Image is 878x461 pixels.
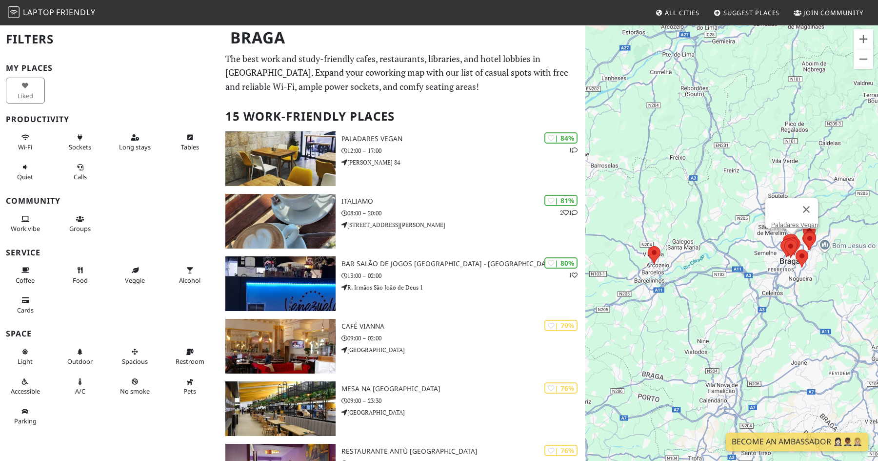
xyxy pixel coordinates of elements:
[726,433,868,451] a: Become an Ambassador 🤵🏻‍♀️🤵🏾‍♂️🤵🏼‍♀️
[225,381,336,436] img: Mesa na Praça - Mercado Municipal de Braga
[119,143,151,151] span: Long stays
[341,322,585,331] h3: Café Vianna
[341,334,585,343] p: 09:00 – 02:00
[225,194,336,249] img: Italiamo
[795,198,818,221] button: Fechar
[225,52,579,94] p: The best work and study-friendly cafes, restaurants, libraries, and hotel lobbies in [GEOGRAPHIC_...
[341,158,585,167] p: [PERSON_NAME] 84
[17,306,34,314] span: Credit cards
[6,374,45,399] button: Accessible
[341,447,585,456] h3: Restaurante Antù [GEOGRAPHIC_DATA]
[6,344,45,370] button: Light
[225,131,336,186] img: Paladares Vegan
[23,7,55,18] span: Laptop
[341,271,585,280] p: 13:00 – 02:00
[179,276,200,285] span: Alcohol
[544,320,578,331] div: | 79%
[771,221,818,229] a: Paladares Vegan
[6,115,214,124] h3: Productivity
[710,4,784,21] a: Suggest Places
[116,374,155,399] button: No smoke
[341,345,585,355] p: [GEOGRAPHIC_DATA]
[341,396,585,405] p: 09:00 – 23:30
[6,262,45,288] button: Coffee
[75,387,85,396] span: Air conditioned
[18,143,32,151] span: Stable Wi-Fi
[544,445,578,456] div: | 76%
[219,256,585,311] a: Bar Salão De Jogos Venezuela - Jony | 80% 1 Bar Salão De Jogos [GEOGRAPHIC_DATA] - [GEOGRAPHIC_DA...
[544,257,578,269] div: | 80%
[790,4,867,21] a: Join Community
[6,248,214,257] h3: Service
[341,135,585,143] h3: Paladares Vegan
[341,385,585,393] h3: Mesa na [GEOGRAPHIC_DATA]
[6,24,214,54] h2: Filters
[120,387,150,396] span: Smoke free
[14,417,37,425] span: Parking
[544,132,578,144] div: | 84%
[6,63,214,73] h3: My Places
[560,208,578,217] p: 2 1
[61,262,100,288] button: Food
[854,49,873,69] button: Reduzir
[116,344,155,370] button: Spacious
[6,403,45,429] button: Parking
[341,220,585,230] p: [STREET_ADDRESS][PERSON_NAME]
[183,387,196,396] span: Pet friendly
[61,374,100,399] button: A/C
[665,8,699,17] span: All Cities
[56,7,95,18] span: Friendly
[11,224,40,233] span: People working
[219,194,585,249] a: Italiamo | 81% 21 Italiamo 08:00 – 20:00 [STREET_ADDRESS][PERSON_NAME]
[219,381,585,436] a: Mesa na Praça - Mercado Municipal de Braga | 76% Mesa na [GEOGRAPHIC_DATA] 09:00 – 23:30 [GEOGRAP...
[341,260,585,268] h3: Bar Salão De Jogos [GEOGRAPHIC_DATA] - [GEOGRAPHIC_DATA]
[569,271,578,280] p: 1
[171,344,210,370] button: Restroom
[6,159,45,185] button: Quiet
[74,172,87,181] span: Video/audio calls
[225,256,336,311] img: Bar Salão De Jogos Venezuela - Jony
[544,195,578,206] div: | 81%
[569,146,578,155] p: 1
[6,196,214,206] h3: Community
[225,319,336,374] img: Café Vianna
[18,357,33,366] span: Natural light
[341,146,585,155] p: 12:00 – 17:00
[8,4,96,21] a: LaptopFriendly LaptopFriendly
[69,224,91,233] span: Group tables
[219,131,585,186] a: Paladares Vegan | 84% 1 Paladares Vegan 12:00 – 17:00 [PERSON_NAME] 84
[176,357,204,366] span: Restroom
[67,357,93,366] span: Outdoor area
[11,387,40,396] span: Accessible
[17,172,33,181] span: Quiet
[61,344,100,370] button: Outdoor
[341,283,585,292] p: R. Irmãos São João de Deus 1
[171,129,210,155] button: Tables
[116,262,155,288] button: Veggie
[6,292,45,318] button: Cards
[225,102,579,131] h2: 15 Work-Friendly Places
[116,129,155,155] button: Long stays
[171,374,210,399] button: Pets
[341,408,585,417] p: [GEOGRAPHIC_DATA]
[8,6,20,18] img: LaptopFriendly
[723,8,780,17] span: Suggest Places
[222,24,583,51] h1: Braga
[544,382,578,394] div: | 76%
[171,262,210,288] button: Alcohol
[803,8,863,17] span: Join Community
[73,276,88,285] span: Food
[6,329,214,338] h3: Space
[6,211,45,237] button: Work vibe
[16,276,35,285] span: Coffee
[69,143,91,151] span: Power sockets
[341,209,585,218] p: 08:00 – 20:00
[61,129,100,155] button: Sockets
[125,276,145,285] span: Veggie
[122,357,148,366] span: Spacious
[61,211,100,237] button: Groups
[651,4,703,21] a: All Cities
[6,129,45,155] button: Wi-Fi
[181,143,199,151] span: Work-friendly tables
[854,29,873,49] button: Ampliar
